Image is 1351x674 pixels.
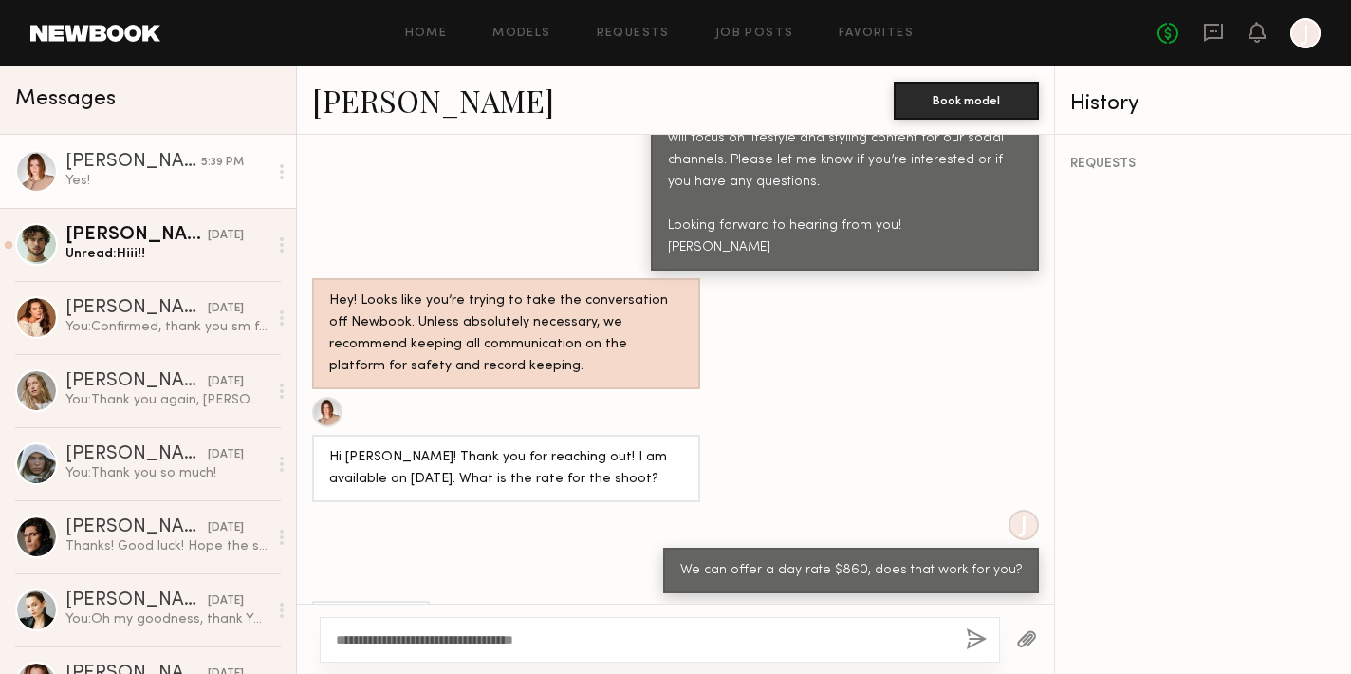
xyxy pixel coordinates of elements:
[208,446,244,464] div: [DATE]
[15,88,116,110] span: Messages
[65,318,268,336] div: You: Confirmed, thank you sm for coming. See you soon <3
[65,537,268,555] div: Thanks! Good luck! Hope the shoot goes well!
[329,447,683,491] div: Hi [PERSON_NAME]! Thank you for reaching out! I am available on [DATE]. What is the rate for the ...
[65,372,208,391] div: [PERSON_NAME]
[680,560,1022,582] div: We can offer a day rate $860, does that work for you?
[65,391,268,409] div: You: Thank you again, [PERSON_NAME]!
[839,28,914,40] a: Favorites
[65,464,268,482] div: You: Thank you so much!
[1290,18,1321,48] a: J
[65,591,208,610] div: [PERSON_NAME]
[65,245,268,263] div: Unread: Hiii!!
[894,91,1039,107] a: Book model
[312,80,554,121] a: [PERSON_NAME]
[208,519,244,537] div: [DATE]
[65,518,208,537] div: [PERSON_NAME]
[492,28,550,40] a: Models
[597,28,670,40] a: Requests
[208,300,244,318] div: [DATE]
[329,290,683,378] div: Hey! Looks like you’re trying to take the conversation off Newbook. Unless absolutely necessary, ...
[894,82,1039,120] button: Book model
[715,28,794,40] a: Job Posts
[208,592,244,610] div: [DATE]
[201,154,244,172] div: 5:39 PM
[65,299,208,318] div: [PERSON_NAME]
[1070,158,1336,171] div: REQUESTS
[65,153,201,172] div: [PERSON_NAME]
[65,610,268,628] div: You: Oh my goodness, thank YOU! You were wonderful to work with. Hugs! :)
[208,227,244,245] div: [DATE]
[1070,93,1336,115] div: History
[65,172,268,190] div: Yes!
[405,28,448,40] a: Home
[208,373,244,391] div: [DATE]
[65,445,208,464] div: [PERSON_NAME]
[65,226,208,245] div: [PERSON_NAME]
